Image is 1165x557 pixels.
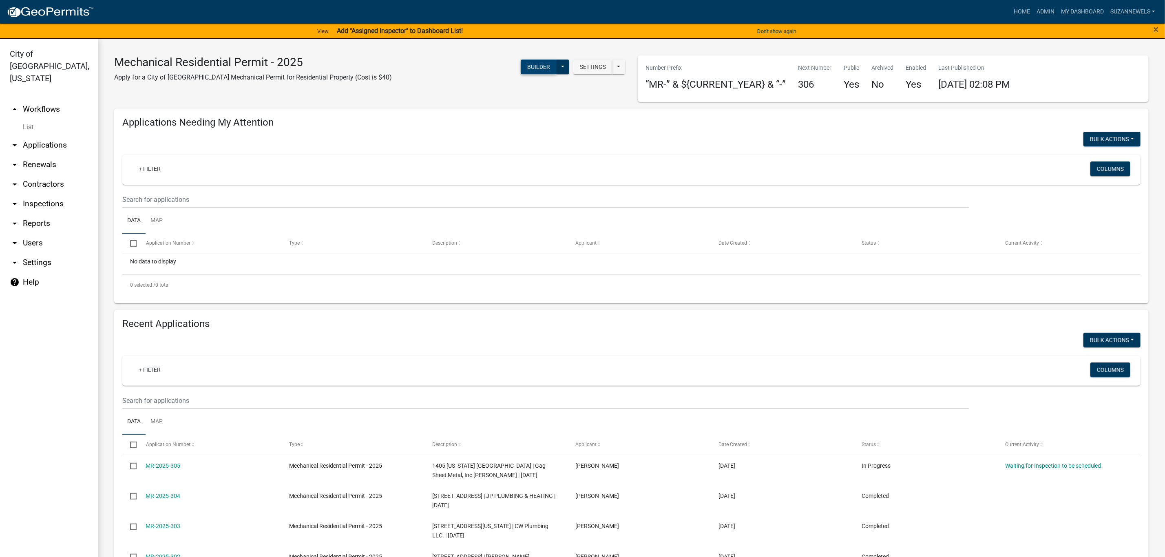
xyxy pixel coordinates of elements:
[122,435,138,454] datatable-header-cell: Select
[146,409,168,435] a: Map
[132,362,167,377] a: + Filter
[122,275,1141,295] div: 0 total
[719,493,736,499] span: 08/14/2025
[997,435,1141,454] datatable-header-cell: Current Activity
[314,24,332,38] a: View
[862,462,891,469] span: In Progress
[854,234,997,253] datatable-header-cell: Status
[289,523,382,529] span: Mechanical Residential Permit - 2025
[146,462,181,469] a: MR-2025-305
[122,318,1141,330] h4: Recent Applications
[1083,132,1141,146] button: Bulk Actions
[568,234,711,253] datatable-header-cell: Applicant
[862,493,889,499] span: Completed
[568,435,711,454] datatable-header-cell: Applicant
[114,55,392,69] h3: Mechanical Residential Permit - 2025
[281,435,424,454] datatable-header-cell: Type
[1058,4,1107,20] a: My Dashboard
[1010,4,1033,20] a: Home
[138,234,281,253] datatable-header-cell: Application Number
[798,79,832,91] h4: 306
[289,493,382,499] span: Mechanical Residential Permit - 2025
[1005,442,1039,447] span: Current Activity
[862,240,876,246] span: Status
[146,208,168,234] a: Map
[337,27,463,35] strong: Add "Assigned Inspector" to Dashboard List!
[575,493,619,499] span: Bethany
[719,240,747,246] span: Date Created
[906,79,926,91] h4: Yes
[1154,24,1159,34] button: Close
[939,64,1010,72] p: Last Published On
[130,282,155,288] span: 0 selected /
[10,140,20,150] i: arrow_drop_down
[432,523,548,539] span: 502 MINNESOTA ST N | CW Plumbing LLC. | 08/14/2025
[844,79,860,91] h4: Yes
[798,64,832,72] p: Next Number
[575,523,619,529] span: Christopher Williams
[711,435,854,454] datatable-header-cell: Date Created
[122,409,146,435] a: Data
[754,24,800,38] button: Don't show again
[719,462,736,469] span: 08/15/2025
[573,60,612,74] button: Settings
[281,234,424,253] datatable-header-cell: Type
[906,64,926,72] p: Enabled
[132,161,167,176] a: + Filter
[424,234,568,253] datatable-header-cell: Description
[146,442,190,447] span: Application Number
[146,493,181,499] a: MR-2025-304
[872,64,894,72] p: Archived
[122,191,969,208] input: Search for applications
[10,199,20,209] i: arrow_drop_down
[432,240,457,246] span: Description
[1005,462,1101,469] a: Waiting for Inspection to be scheduled
[862,523,889,529] span: Completed
[138,435,281,454] datatable-header-cell: Application Number
[711,234,854,253] datatable-header-cell: Date Created
[10,277,20,287] i: help
[646,79,786,91] h4: “MR-” & ${CURRENT_YEAR} & “-”
[10,179,20,189] i: arrow_drop_down
[1090,362,1130,377] button: Columns
[1083,333,1141,347] button: Bulk Actions
[122,392,969,409] input: Search for applications
[10,219,20,228] i: arrow_drop_down
[1005,240,1039,246] span: Current Activity
[289,462,382,469] span: Mechanical Residential Permit - 2025
[1033,4,1058,20] a: Admin
[122,254,1141,274] div: No data to display
[862,442,876,447] span: Status
[289,240,300,246] span: Type
[10,160,20,170] i: arrow_drop_down
[939,79,1010,90] span: [DATE] 02:08 PM
[575,240,597,246] span: Applicant
[432,442,457,447] span: Description
[521,60,557,74] button: Builder
[10,104,20,114] i: arrow_drop_up
[719,442,747,447] span: Date Created
[432,493,555,508] span: 505 BROADWAY ST S | JP PLUMBING & HEATING | 08/15/2025
[719,523,736,529] span: 08/14/2025
[122,208,146,234] a: Data
[854,435,997,454] datatable-header-cell: Status
[575,442,597,447] span: Applicant
[289,442,300,447] span: Type
[424,435,568,454] datatable-header-cell: Description
[844,64,860,72] p: Public
[1154,24,1159,35] span: ×
[575,462,619,469] span: Eric Swenson
[122,234,138,253] datatable-header-cell: Select
[646,64,786,72] p: Number Prefix
[114,73,392,82] p: Apply for a City of [GEOGRAPHIC_DATA] Mechanical Permit for Residential Property (Cost is $40)
[146,240,190,246] span: Application Number
[432,462,546,478] span: 1405 MINNESOTA ST N | Gag Sheet Metal, Inc Eric Swenson | 08/15/2025
[122,117,1141,128] h4: Applications Needing My Attention
[1107,4,1158,20] a: SuzanneWels
[872,79,894,91] h4: No
[146,523,181,529] a: MR-2025-303
[10,258,20,267] i: arrow_drop_down
[1090,161,1130,176] button: Columns
[10,238,20,248] i: arrow_drop_down
[997,234,1141,253] datatable-header-cell: Current Activity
